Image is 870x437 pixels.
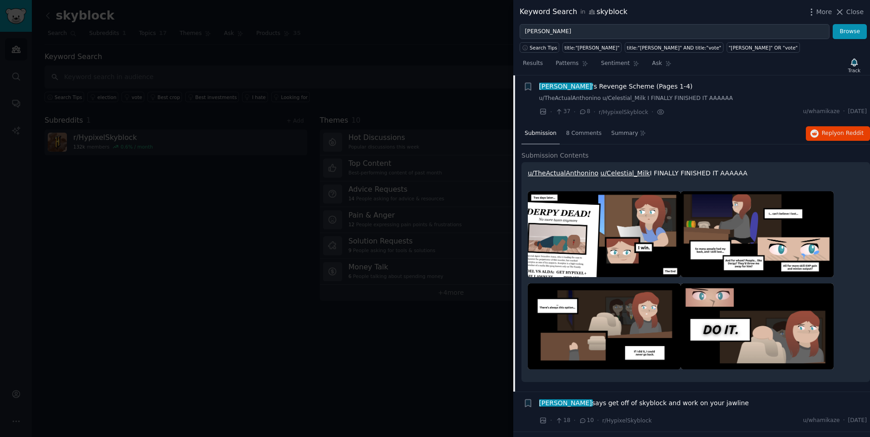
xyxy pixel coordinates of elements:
[550,416,552,425] span: ·
[528,191,681,277] img: Diaz's Revenge Scheme (Pages 1-4)
[520,24,830,40] input: Try a keyword related to your business
[681,283,834,369] img: Diaz's Revenge Scheme (Pages 1-4)
[835,7,864,17] button: Close
[846,7,864,17] span: Close
[538,399,593,407] span: [PERSON_NAME]
[552,56,591,75] a: Patterns
[601,169,650,177] a: u/Celestial_Milk
[579,108,590,116] span: 8
[520,6,627,18] div: Keyword Search skyblock
[806,126,870,141] button: Replyon Reddit
[837,130,864,136] span: on Reddit
[652,60,662,68] span: Ask
[579,417,594,425] span: 10
[574,107,576,117] span: ·
[528,169,864,178] p: I FINALLY FINISHED IT AAAAAA
[528,283,681,369] img: Diaz's Revenge Scheme (Pages 1-4)
[611,129,638,138] span: Summary
[555,108,570,116] span: 37
[681,191,834,277] img: Diaz's Revenge Scheme (Pages 1-4)
[556,60,578,68] span: Patterns
[803,417,840,425] span: u/whamikaze
[652,107,653,117] span: ·
[593,107,595,117] span: ·
[562,42,622,53] a: title:"[PERSON_NAME]"
[550,107,552,117] span: ·
[523,60,543,68] span: Results
[833,24,867,40] button: Browse
[649,56,675,75] a: Ask
[848,67,860,74] div: Track
[520,56,546,75] a: Results
[539,398,749,408] span: says get off of skyblock and work on your jawline
[521,151,589,160] span: Submission Contents
[580,8,585,16] span: in
[728,45,798,51] div: "[PERSON_NAME]" OR "vote"
[528,169,598,177] a: u/TheActualAnthonino
[602,417,652,424] span: r/HypixelSkyblock
[848,108,867,116] span: [DATE]
[525,129,556,138] span: Submission
[625,42,723,53] a: title:"[PERSON_NAME]" AND title:"vote"
[845,56,864,75] button: Track
[530,45,557,51] span: Search Tips
[539,398,749,408] a: [PERSON_NAME]says get off of skyblock and work on your jawline
[599,109,648,115] span: r/HypixelSkyblock
[843,108,845,116] span: ·
[816,7,832,17] span: More
[597,416,599,425] span: ·
[565,45,620,51] div: title:"[PERSON_NAME]"
[574,416,576,425] span: ·
[538,83,593,90] span: [PERSON_NAME]
[848,417,867,425] span: [DATE]
[601,60,630,68] span: Sentiment
[598,56,642,75] a: Sentiment
[627,45,722,51] div: title:"[PERSON_NAME]" AND title:"vote"
[843,417,845,425] span: ·
[727,42,800,53] a: "[PERSON_NAME]" OR "vote"
[555,417,570,425] span: 18
[539,94,867,103] a: u/TheActualAnthonino u/Celestial_Milk I FINALLY FINISHED IT AAAAAA
[807,7,832,17] button: More
[539,82,693,91] a: [PERSON_NAME]'s Revenge Scheme (Pages 1-4)
[539,82,693,91] span: 's Revenge Scheme (Pages 1-4)
[566,129,602,138] span: 8 Comments
[822,129,864,138] span: Reply
[803,108,840,116] span: u/whamikaze
[520,42,559,53] button: Search Tips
